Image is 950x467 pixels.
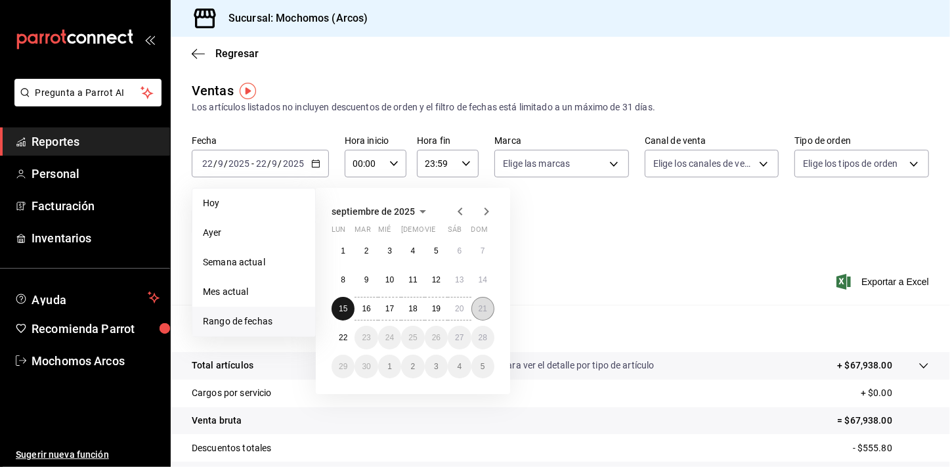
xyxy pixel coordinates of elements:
button: Exportar a Excel [839,274,929,290]
button: 2 de septiembre de 2025 [355,239,378,263]
button: 17 de septiembre de 2025 [378,297,401,321]
input: -- [272,158,278,169]
button: 23 de septiembre de 2025 [355,326,378,349]
button: 16 de septiembre de 2025 [355,297,378,321]
button: 20 de septiembre de 2025 [448,297,471,321]
input: ---- [282,158,305,169]
abbr: 8 de septiembre de 2025 [341,275,345,284]
p: - $555.80 [853,441,929,455]
span: Pregunta a Parrot AI [35,86,141,100]
button: 4 de octubre de 2025 [448,355,471,378]
label: Tipo de orden [794,137,929,146]
button: 28 de septiembre de 2025 [471,326,494,349]
p: Total artículos [192,359,253,372]
span: Elige las marcas [503,157,570,170]
span: Ayuda [32,290,142,305]
abbr: 7 de septiembre de 2025 [481,246,485,256]
label: Canal de venta [645,137,779,146]
button: 1 de septiembre de 2025 [332,239,355,263]
input: -- [255,158,267,169]
abbr: miércoles [378,225,391,239]
button: septiembre de 2025 [332,204,431,219]
button: 3 de octubre de 2025 [425,355,448,378]
span: Ayer [203,226,305,240]
abbr: 12 de septiembre de 2025 [432,275,441,284]
p: + $67,938.00 [837,359,892,372]
abbr: 30 de septiembre de 2025 [362,362,370,371]
p: = $67,938.00 [837,414,929,428]
div: Ventas [192,81,234,100]
button: 5 de septiembre de 2025 [425,239,448,263]
h3: Sucursal: Mochomos (Arcos) [218,11,368,26]
abbr: 3 de septiembre de 2025 [387,246,392,256]
abbr: 4 de octubre de 2025 [457,362,462,371]
button: 22 de septiembre de 2025 [332,326,355,349]
span: Mochomos Arcos [32,352,160,370]
p: Descuentos totales [192,441,271,455]
abbr: 18 de septiembre de 2025 [408,304,417,313]
span: Sugerir nueva función [16,448,160,462]
abbr: 14 de septiembre de 2025 [479,275,487,284]
abbr: 29 de septiembre de 2025 [339,362,347,371]
abbr: sábado [448,225,462,239]
abbr: 2 de octubre de 2025 [411,362,416,371]
abbr: 17 de septiembre de 2025 [385,304,394,313]
abbr: 3 de octubre de 2025 [434,362,439,371]
input: ---- [228,158,250,169]
a: Pregunta a Parrot AI [9,95,162,109]
span: Personal [32,165,160,183]
abbr: 21 de septiembre de 2025 [479,304,487,313]
abbr: 10 de septiembre de 2025 [385,275,394,284]
span: Elige los canales de venta [653,157,755,170]
span: Elige los tipos de orden [803,157,897,170]
abbr: viernes [425,225,435,239]
img: Tooltip marker [240,83,256,99]
span: - [251,158,254,169]
label: Marca [494,137,629,146]
button: 27 de septiembre de 2025 [448,326,471,349]
abbr: 5 de octubre de 2025 [481,362,485,371]
button: 15 de septiembre de 2025 [332,297,355,321]
abbr: 5 de septiembre de 2025 [434,246,439,256]
span: Semana actual [203,256,305,269]
button: 18 de septiembre de 2025 [401,297,424,321]
button: 3 de septiembre de 2025 [378,239,401,263]
button: 11 de septiembre de 2025 [401,268,424,292]
abbr: 1 de octubre de 2025 [387,362,392,371]
button: 13 de septiembre de 2025 [448,268,471,292]
label: Fecha [192,137,329,146]
abbr: lunes [332,225,345,239]
input: -- [217,158,224,169]
div: Los artículos listados no incluyen descuentos de orden y el filtro de fechas está limitado a un m... [192,100,929,114]
span: Rango de fechas [203,315,305,328]
button: 29 de septiembre de 2025 [332,355,355,378]
abbr: 23 de septiembre de 2025 [362,333,370,342]
button: 4 de septiembre de 2025 [401,239,424,263]
span: septiembre de 2025 [332,206,415,217]
label: Hora inicio [345,137,406,146]
abbr: 27 de septiembre de 2025 [455,333,464,342]
p: Cargos por servicio [192,386,272,400]
button: 9 de septiembre de 2025 [355,268,378,292]
span: / [224,158,228,169]
button: 26 de septiembre de 2025 [425,326,448,349]
button: 5 de octubre de 2025 [471,355,494,378]
span: Reportes [32,133,160,150]
abbr: 15 de septiembre de 2025 [339,304,347,313]
span: Facturación [32,197,160,215]
button: 30 de septiembre de 2025 [355,355,378,378]
abbr: 24 de septiembre de 2025 [385,333,394,342]
abbr: jueves [401,225,479,239]
label: Hora fin [417,137,479,146]
button: 14 de septiembre de 2025 [471,268,494,292]
abbr: 22 de septiembre de 2025 [339,333,347,342]
button: open_drawer_menu [144,34,155,45]
span: Recomienda Parrot [32,320,160,338]
abbr: 25 de septiembre de 2025 [408,333,417,342]
span: Inventarios [32,229,160,247]
abbr: 28 de septiembre de 2025 [479,333,487,342]
button: 21 de septiembre de 2025 [471,297,494,321]
abbr: 16 de septiembre de 2025 [362,304,370,313]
